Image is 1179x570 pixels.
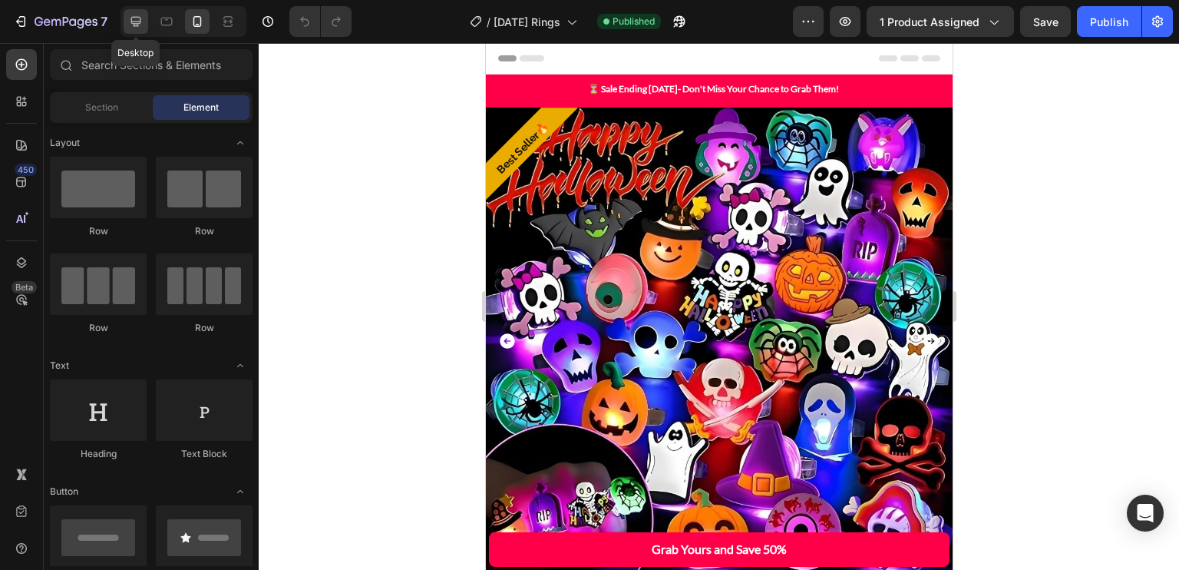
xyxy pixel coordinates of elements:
[1033,15,1058,28] span: Save
[50,447,147,461] div: Heading
[228,353,253,378] span: Toggle open
[880,14,979,30] span: 1 product assigned
[50,224,147,238] div: Row
[85,101,118,114] span: Section
[183,101,219,114] span: Element
[101,12,107,31] p: 7
[613,15,655,28] span: Published
[486,43,953,570] iframe: Design area
[867,6,1014,37] button: 1 product assigned
[1077,6,1141,37] button: Publish
[289,6,352,37] div: Undo/Redo
[50,136,80,150] span: Layout
[156,447,253,461] div: Text Block
[6,6,114,37] button: 7
[156,224,253,238] div: Row
[436,289,454,307] button: Carousel Next Arrow
[1090,14,1128,30] div: Publish
[156,321,253,335] div: Row
[1020,6,1071,37] button: Save
[50,485,78,499] span: Button
[50,49,253,80] input: Search Sections & Elements
[3,489,464,524] button: Grab Yours and Save 50%
[50,359,69,373] span: Text
[50,321,147,335] div: Row
[12,281,37,293] div: Beta
[228,131,253,155] span: Toggle open
[166,495,301,518] div: Grab Yours and Save 50%
[494,14,560,30] span: [DATE] Rings
[15,164,37,176] div: 450
[487,14,490,30] span: /
[228,479,253,504] span: Toggle open
[1127,495,1164,532] div: Open Intercom Messenger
